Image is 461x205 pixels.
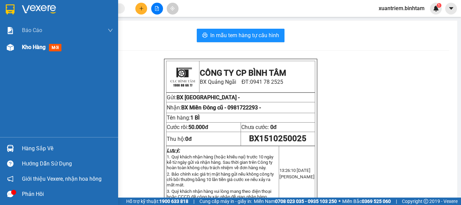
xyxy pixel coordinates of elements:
[338,200,341,203] span: ⚪️
[167,124,208,130] span: Cước rồi:
[202,32,208,39] span: printer
[445,3,457,15] button: caret-down
[270,124,277,130] span: 0đ
[396,198,397,205] span: |
[24,4,91,23] strong: CÔNG TY CP BÌNH TÂM
[190,114,200,121] span: 1 BÌ
[126,198,188,205] span: Hỗ trợ kỹ thuật:
[167,172,274,187] span: 2. Bảo chính xác giá trị mặt hàng gửi nếu không công ty chỉ bồi thường bằng 10 lần tiền giá cước ...
[199,198,252,205] span: Cung cấp máy in - giấy in:
[167,94,177,101] span: Gửi:
[167,148,180,153] strong: Lưu ý:
[17,48,97,54] span: BX Miền Đông cũ -
[49,44,61,51] span: mới
[12,39,76,45] span: BX [GEOGRAPHIC_DATA] -
[188,124,208,130] span: 50.000đ
[437,3,441,8] sup: 1
[6,4,15,15] img: logo-vxr
[7,191,13,197] span: message
[279,174,315,179] span: [PERSON_NAME]
[167,61,198,92] img: logo
[167,104,261,111] span: Nhận:
[185,136,192,142] strong: 0đ
[424,199,428,204] span: copyright
[438,3,440,8] span: 1
[151,3,163,15] button: file-add
[135,3,147,15] button: plus
[167,136,192,142] span: Thu hộ:
[159,199,188,204] strong: 1900 633 818
[250,79,283,85] span: 0941 78 2525
[342,198,391,205] span: Miền Bắc
[373,4,430,12] span: xuantriem.binhtam
[22,175,102,183] span: Giới thiệu Vexere, nhận hoa hồng
[24,24,94,36] span: BX Quảng Ngãi ĐT:
[197,29,284,42] button: printerIn mẫu tem hàng tự cấu hình
[7,176,13,182] span: notification
[200,79,283,85] span: BX Quảng Ngãi ĐT:
[448,5,454,11] span: caret-down
[22,159,113,169] div: Hướng dẫn sử dụng
[249,134,306,143] span: BX1510250025
[193,198,194,205] span: |
[3,48,97,54] span: Nhận:
[167,189,271,199] span: 3. Quý khách nhận hàng vui lòng mang theo điện thoại hoặc CCCD đề công ty xác nhận để giao nhận h...
[227,104,261,111] span: 0981722293 -
[177,94,240,101] span: BX [GEOGRAPHIC_DATA] -
[275,199,337,204] strong: 0708 023 035 - 0935 103 250
[155,6,159,11] span: file-add
[22,26,42,34] span: Báo cáo
[7,160,13,167] span: question-circle
[254,198,337,205] span: Miền Nam
[22,44,46,50] span: Kho hàng
[24,24,94,36] span: 0941 78 2525
[181,104,261,111] span: BX Miền Đông cũ -
[170,6,175,11] span: aim
[167,114,200,121] span: Tên hàng:
[7,145,14,152] img: warehouse-icon
[433,5,439,11] img: icon-new-feature
[279,168,310,173] span: 13:26:10 [DATE]
[167,3,179,15] button: aim
[22,189,113,199] div: Phản hồi
[3,5,23,35] img: logo
[241,124,277,130] span: Chưa cước:
[139,6,144,11] span: plus
[7,27,14,34] img: solution-icon
[3,39,12,45] span: Gửi:
[22,144,113,154] div: Hàng sắp về
[108,28,113,33] span: down
[167,154,273,170] span: 1. Quý khách nhận hàng (hoặc khiếu nại) trước 10 ngày kể từ ngày gửi và nhận hàng. Sau thời gian ...
[7,44,14,51] img: warehouse-icon
[362,199,391,204] strong: 0369 525 060
[200,68,286,78] strong: CÔNG TY CP BÌNH TÂM
[210,31,279,40] span: In mẫu tem hàng tự cấu hình
[63,48,97,54] span: 0981722293 -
